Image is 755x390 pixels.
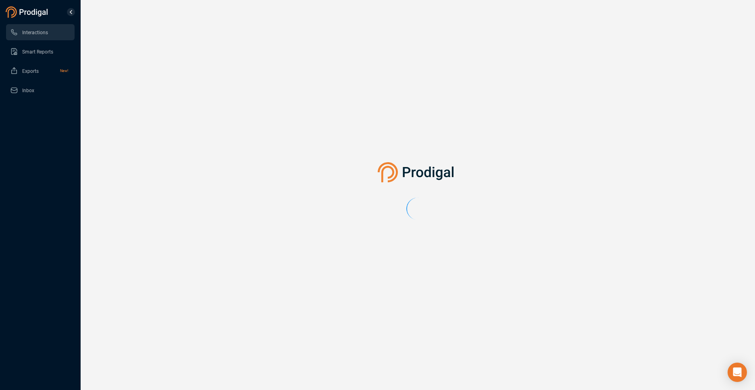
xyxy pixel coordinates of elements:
[10,82,68,98] a: Inbox
[22,49,53,55] span: Smart Reports
[6,6,50,18] img: prodigal-logo
[10,63,68,79] a: ExportsNew!
[10,24,68,40] a: Interactions
[22,30,48,35] span: Interactions
[10,43,68,60] a: Smart Reports
[728,363,747,382] div: Open Intercom Messenger
[6,24,75,40] li: Interactions
[6,63,75,79] li: Exports
[60,63,68,79] span: New!
[22,88,34,93] span: Inbox
[22,68,39,74] span: Exports
[6,82,75,98] li: Inbox
[6,43,75,60] li: Smart Reports
[378,162,458,182] img: prodigal-logo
